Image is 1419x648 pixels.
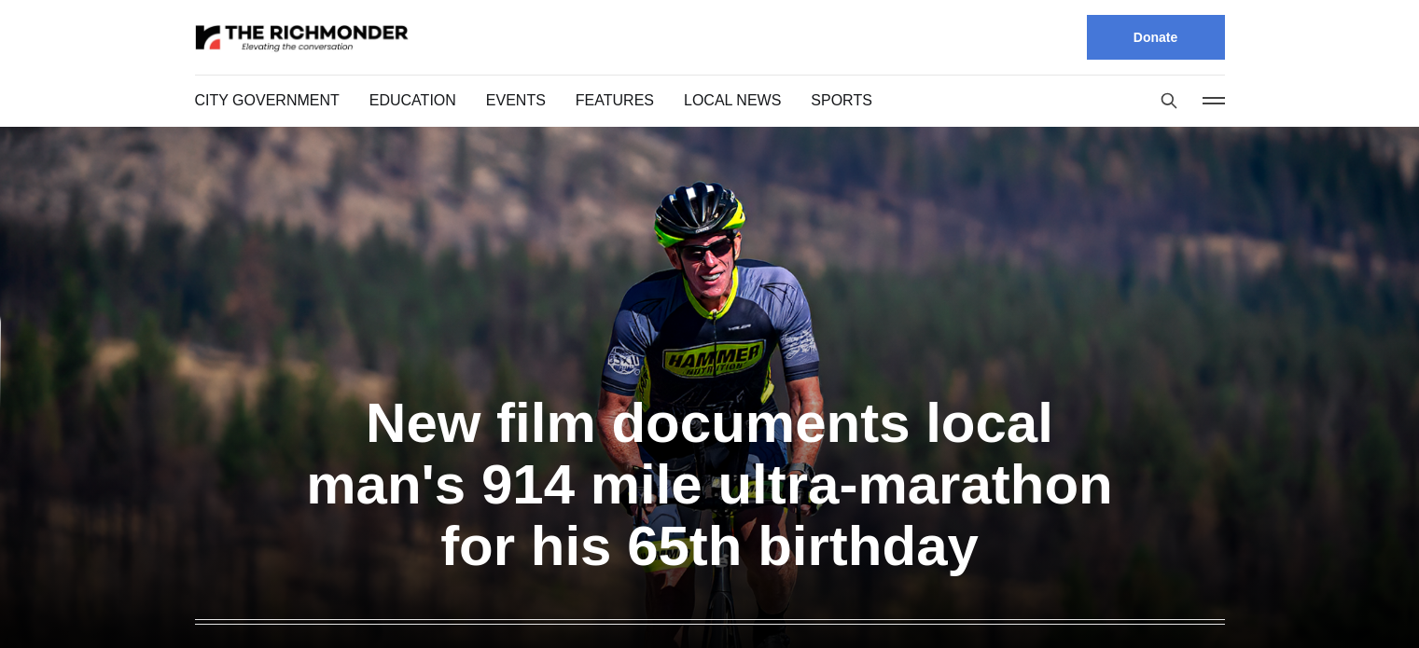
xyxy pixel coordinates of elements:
img: The Richmonder [195,21,410,54]
a: Donate [1087,15,1225,60]
iframe: portal-trigger [1261,557,1419,648]
a: Features [566,90,639,111]
button: Search this site [1155,87,1183,115]
a: New film documents local man's 914 mile ultra-marathon for his 65th birthday [334,323,1085,586]
a: City Government [195,90,335,111]
a: Local News [669,90,761,111]
a: Events [481,90,536,111]
a: Education [365,90,452,111]
a: Sports [791,90,848,111]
